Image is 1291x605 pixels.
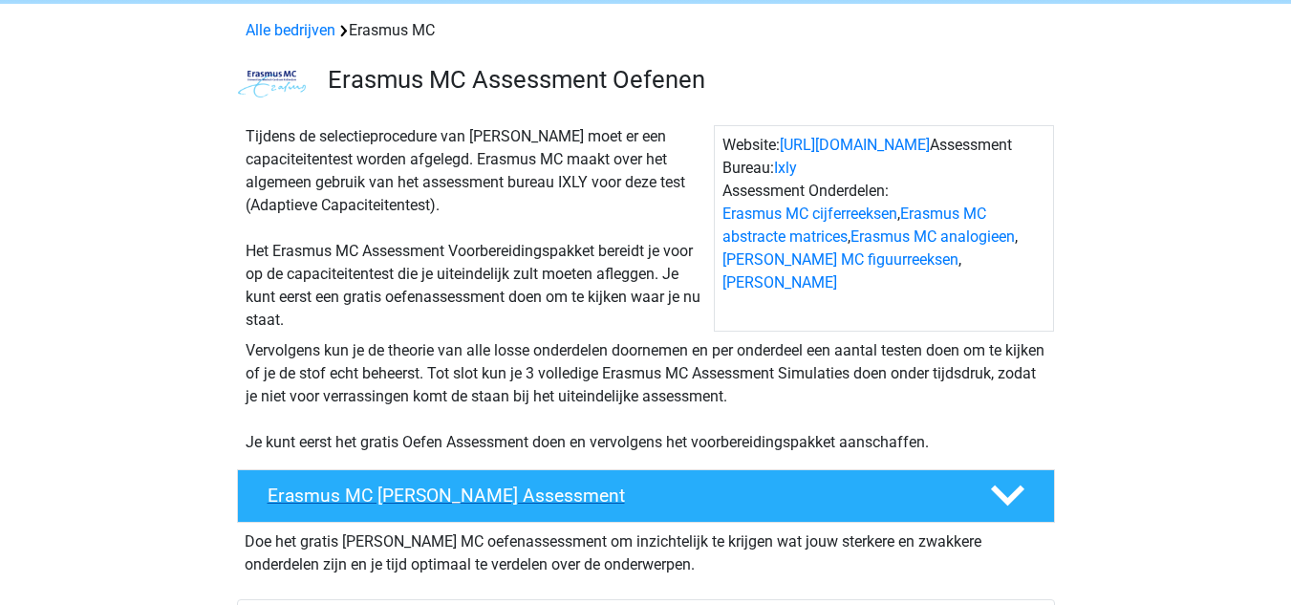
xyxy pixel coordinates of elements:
[246,21,335,39] a: Alle bedrijven
[722,205,986,246] a: Erasmus MC abstracte matrices
[774,159,797,177] a: Ixly
[328,65,1040,95] h3: Erasmus MC Assessment Oefenen
[722,273,837,292] a: [PERSON_NAME]
[780,136,930,154] a: [URL][DOMAIN_NAME]
[238,125,714,332] div: Tijdens de selectieprocedure van [PERSON_NAME] moet er een capaciteitentest worden afgelegd. Eras...
[714,125,1054,332] div: Website: Assessment Bureau: Assessment Onderdelen: , , , ,
[238,339,1054,454] div: Vervolgens kun je de theorie van alle losse onderdelen doornemen en per onderdeel een aantal test...
[722,205,897,223] a: Erasmus MC cijferreeksen
[850,227,1015,246] a: Erasmus MC analogieen
[237,523,1055,576] div: Doe het gratis [PERSON_NAME] MC oefenassessment om inzichtelijk te krijgen wat jouw sterkere en z...
[229,469,1063,523] a: Erasmus MC [PERSON_NAME] Assessment
[722,250,958,269] a: [PERSON_NAME] MC figuurreeksen
[238,19,1054,42] div: Erasmus MC
[268,485,959,507] h4: Erasmus MC [PERSON_NAME] Assessment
